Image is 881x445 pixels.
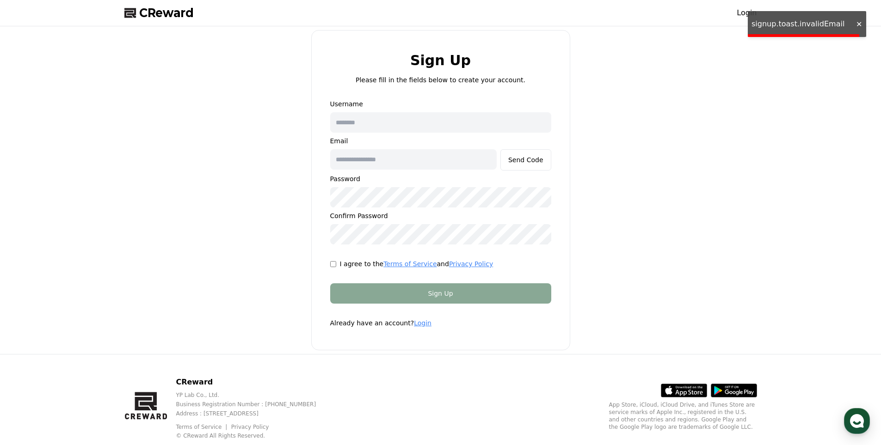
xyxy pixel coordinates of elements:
p: App Store, iCloud, iCloud Drive, and iTunes Store are service marks of Apple Inc., registered in ... [609,401,757,431]
h2: Sign Up [410,53,471,68]
p: Business Registration Number : [PHONE_NUMBER] [176,401,331,408]
p: YP Lab Co., Ltd. [176,391,331,399]
a: CReward [124,6,194,20]
a: Terms of Service [176,424,228,430]
a: Login [414,319,431,327]
button: Send Code [500,149,551,171]
a: Privacy Policy [449,260,493,268]
button: Sign Up [330,283,551,304]
p: Address : [STREET_ADDRESS] [176,410,331,417]
p: Already have an account? [330,318,551,328]
a: Privacy Policy [231,424,269,430]
p: Email [330,136,551,146]
div: Sign Up [349,289,533,298]
p: © CReward All Rights Reserved. [176,432,331,439]
p: Confirm Password [330,211,551,220]
p: Username [330,99,551,109]
a: Login [737,7,757,18]
a: Terms of Service [383,260,437,268]
p: CReward [176,377,331,388]
p: Please fill in the fields below to create your account. [356,75,525,85]
span: CReward [139,6,194,20]
p: Password [330,174,551,183]
div: Send Code [508,155,543,165]
p: I agree to the and [340,259,493,268]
